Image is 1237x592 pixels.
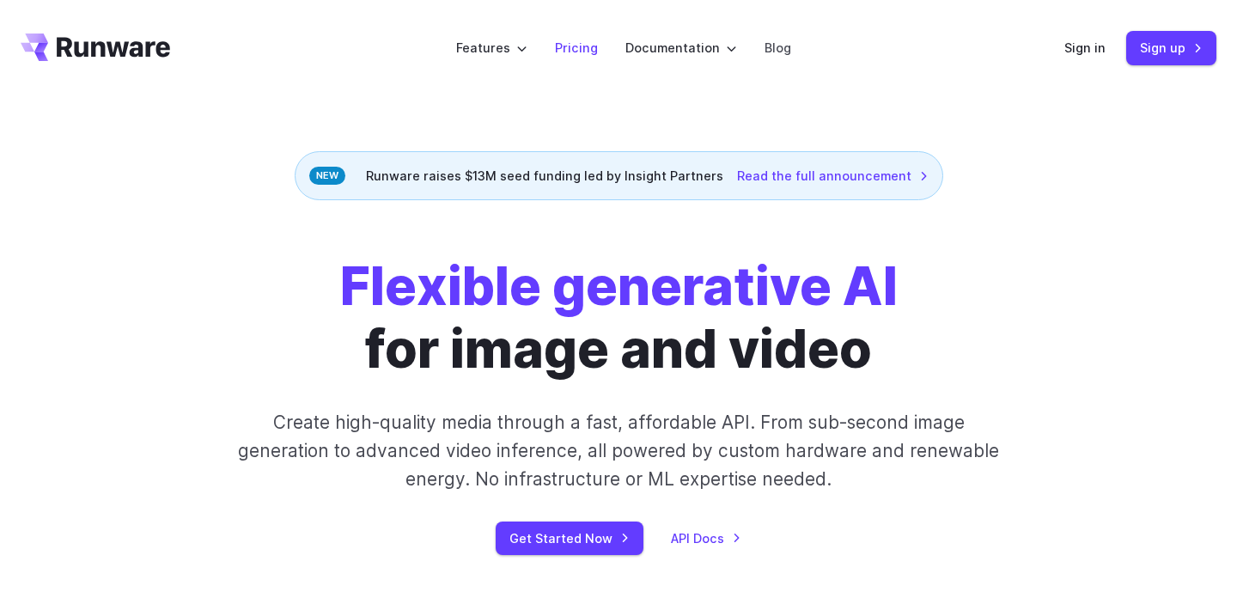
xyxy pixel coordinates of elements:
[456,38,527,58] label: Features
[340,254,898,318] strong: Flexible generative AI
[340,255,898,381] h1: for image and video
[496,522,643,555] a: Get Started Now
[671,528,741,548] a: API Docs
[555,38,598,58] a: Pricing
[21,34,170,61] a: Go to /
[1064,38,1106,58] a: Sign in
[737,166,929,186] a: Read the full announcement
[236,408,1002,494] p: Create high-quality media through a fast, affordable API. From sub-second image generation to adv...
[295,151,943,200] div: Runware raises $13M seed funding led by Insight Partners
[1126,31,1216,64] a: Sign up
[765,38,791,58] a: Blog
[625,38,737,58] label: Documentation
